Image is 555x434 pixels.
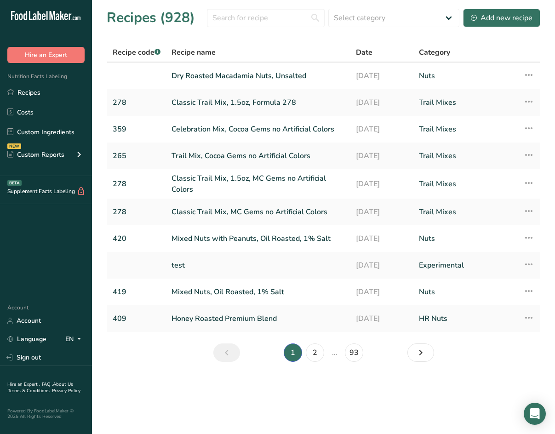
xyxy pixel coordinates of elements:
a: Nuts [419,229,512,248]
div: Custom Reports [7,150,64,160]
a: [DATE] [356,229,408,248]
div: EN [65,334,85,345]
a: 359 [113,120,160,139]
a: Honey Roasted Premium Blend [172,309,345,328]
a: 265 [113,146,160,166]
a: Classic Trail Mix, MC Gems no Artificial Colors [172,202,345,222]
a: Terms & Conditions . [8,388,52,394]
a: 278 [113,173,160,195]
a: test [172,256,345,275]
a: HR Nuts [419,309,512,328]
a: Experimental [419,256,512,275]
a: [DATE] [356,93,408,112]
a: Celebration Mix, Cocoa Gems no Artificial Colors [172,120,345,139]
div: NEW [7,143,21,149]
a: Next page [407,343,434,362]
a: 409 [113,309,160,328]
a: Trail Mixes [419,120,512,139]
h1: Recipes (928) [107,7,195,28]
a: Trail Mix, Cocoa Gems no Artificial Colors [172,146,345,166]
a: Trail Mixes [419,146,512,166]
a: Hire an Expert . [7,381,40,388]
a: 278 [113,202,160,222]
span: Date [356,47,372,58]
a: Nuts [419,66,512,86]
a: Language [7,331,46,347]
a: 278 [113,93,160,112]
a: Classic Trail Mix, 1.5oz, MC Gems no Artificial Colors [172,173,345,195]
a: FAQ . [42,381,53,388]
a: Nuts [419,282,512,302]
div: Add new recipe [471,12,532,23]
a: [DATE] [356,202,408,222]
a: Mixed Nuts with Peanuts, Oil Roasted, 1% Salt [172,229,345,248]
a: Page 93. [345,343,363,362]
a: Privacy Policy [52,388,80,394]
a: [DATE] [356,146,408,166]
a: Trail Mixes [419,202,512,222]
div: BETA [7,180,22,186]
input: Search for recipe [207,9,325,27]
a: 420 [113,229,160,248]
div: Powered By FoodLabelMaker © 2025 All Rights Reserved [7,408,85,419]
a: [DATE] [356,309,408,328]
a: Trail Mixes [419,173,512,195]
span: Recipe name [172,47,216,58]
span: Recipe code [113,47,160,57]
span: Category [419,47,450,58]
a: Dry Roasted Macadamia Nuts, Unsalted [172,66,345,86]
button: Add new recipe [463,9,540,27]
a: 419 [113,282,160,302]
a: Mixed Nuts, Oil Roasted, 1% Salt [172,282,345,302]
a: Classic Trail Mix, 1.5oz, Formula 278 [172,93,345,112]
a: [DATE] [356,256,408,275]
a: [DATE] [356,120,408,139]
a: About Us . [7,381,73,394]
a: Page 2. [306,343,324,362]
div: Open Intercom Messenger [524,403,546,425]
a: [DATE] [356,282,408,302]
a: Trail Mixes [419,93,512,112]
button: Hire an Expert [7,47,85,63]
a: [DATE] [356,173,408,195]
a: [DATE] [356,66,408,86]
a: Previous page [213,343,240,362]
